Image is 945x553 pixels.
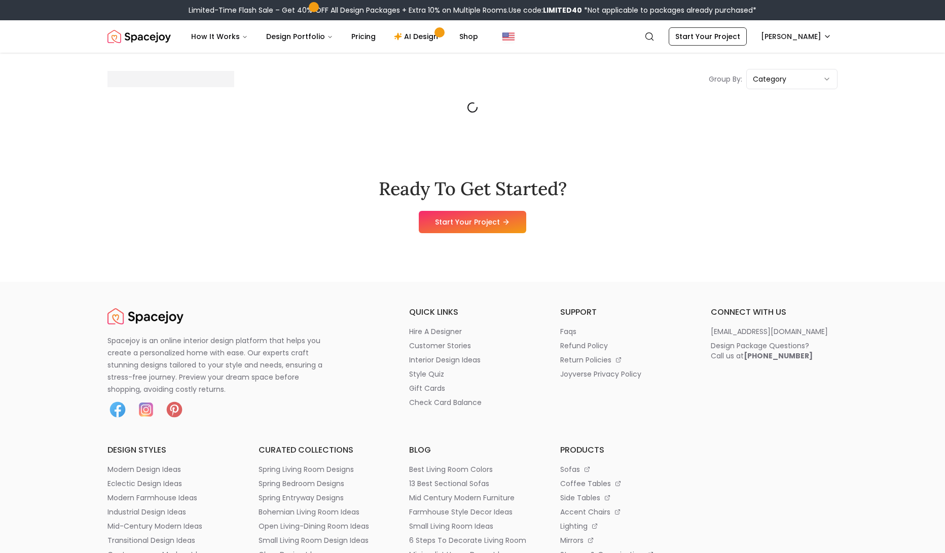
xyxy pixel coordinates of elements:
a: accent chairs [560,507,687,517]
h6: connect with us [711,306,838,318]
p: return policies [560,355,611,365]
a: modern farmhouse ideas [107,493,234,503]
p: modern farmhouse ideas [107,493,197,503]
a: Design Package Questions?Call us at[PHONE_NUMBER] [711,341,838,361]
a: bohemian living room ideas [259,507,385,517]
img: Instagram icon [136,399,156,420]
h6: products [560,444,687,456]
a: 13 best sectional sofas [409,478,536,489]
span: *Not applicable to packages already purchased* [582,5,756,15]
button: Design Portfolio [258,26,341,47]
a: hire a designer [409,326,536,337]
p: [EMAIL_ADDRESS][DOMAIN_NAME] [711,326,828,337]
a: check card balance [409,397,536,408]
p: Group By: [709,74,742,84]
span: Use code: [508,5,582,15]
h6: design styles [107,444,234,456]
p: style quiz [409,369,444,379]
p: 13 best sectional sofas [409,478,489,489]
p: mid century modern furniture [409,493,515,503]
p: side tables [560,493,600,503]
p: open living-dining room ideas [259,521,369,531]
p: check card balance [409,397,482,408]
a: mirrors [560,535,687,545]
img: Spacejoy Logo [107,26,171,47]
a: mid century modern furniture [409,493,536,503]
a: spring bedroom designs [259,478,385,489]
nav: Main [183,26,486,47]
h6: curated collections [259,444,385,456]
p: hire a designer [409,326,462,337]
a: return policies [560,355,687,365]
p: bohemian living room ideas [259,507,359,517]
p: transitional design ideas [107,535,195,545]
a: Start Your Project [419,211,526,233]
a: industrial design ideas [107,507,234,517]
a: farmhouse style decor ideas [409,507,536,517]
h2: Ready To Get Started? [379,178,567,199]
a: modern design ideas [107,464,234,474]
a: customer stories [409,341,536,351]
a: eclectic design ideas [107,478,234,489]
button: How It Works [183,26,256,47]
h6: support [560,306,687,318]
a: faqs [560,326,687,337]
a: coffee tables [560,478,687,489]
h6: quick links [409,306,536,318]
img: Pinterest icon [164,399,185,420]
p: accent chairs [560,507,610,517]
nav: Global [107,20,838,53]
p: farmhouse style decor ideas [409,507,513,517]
a: Spacejoy [107,306,184,326]
p: spring living room designs [259,464,354,474]
a: style quiz [409,369,536,379]
a: best living room colors [409,464,536,474]
img: United States [502,30,515,43]
a: spring living room designs [259,464,385,474]
b: LIMITED40 [543,5,582,15]
p: 6 steps to decorate living room [409,535,526,545]
a: 6 steps to decorate living room [409,535,536,545]
p: gift cards [409,383,445,393]
p: customer stories [409,341,471,351]
a: lighting [560,521,687,531]
h6: blog [409,444,536,456]
a: open living-dining room ideas [259,521,385,531]
div: Design Package Questions? Call us at [711,341,813,361]
p: interior design ideas [409,355,481,365]
p: small living room design ideas [259,535,369,545]
a: Shop [451,26,486,47]
p: coffee tables [560,478,611,489]
a: Pricing [343,26,384,47]
a: transitional design ideas [107,535,234,545]
a: Spacejoy [107,26,171,47]
p: spring bedroom designs [259,478,344,489]
a: small living room design ideas [259,535,385,545]
b: [PHONE_NUMBER] [744,351,813,361]
p: refund policy [560,341,608,351]
p: lighting [560,521,588,531]
p: faqs [560,326,576,337]
a: side tables [560,493,687,503]
p: small living room ideas [409,521,493,531]
button: [PERSON_NAME] [755,27,838,46]
a: mid-century modern ideas [107,521,234,531]
a: small living room ideas [409,521,536,531]
a: Start Your Project [669,27,747,46]
a: AI Design [386,26,449,47]
div: Limited-Time Flash Sale – Get 40% OFF All Design Packages + Extra 10% on Multiple Rooms. [189,5,756,15]
p: modern design ideas [107,464,181,474]
p: spring entryway designs [259,493,344,503]
a: refund policy [560,341,687,351]
p: best living room colors [409,464,493,474]
a: gift cards [409,383,536,393]
p: mid-century modern ideas [107,521,202,531]
img: Facebook icon [107,399,128,420]
p: mirrors [560,535,584,545]
a: [EMAIL_ADDRESS][DOMAIN_NAME] [711,326,838,337]
p: eclectic design ideas [107,478,182,489]
a: interior design ideas [409,355,536,365]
